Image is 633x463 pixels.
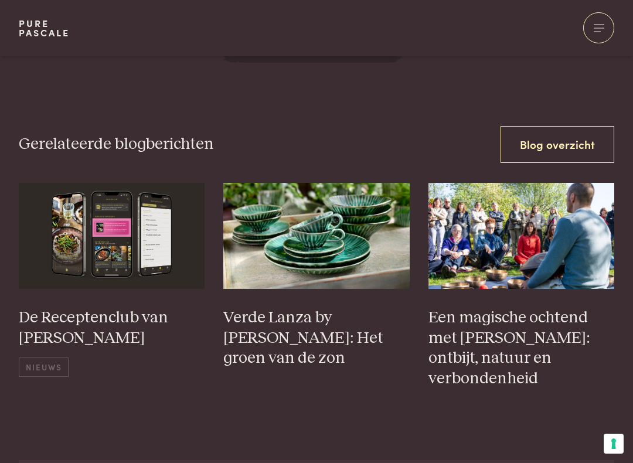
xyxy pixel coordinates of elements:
h3: De Receptenclub van [PERSON_NAME] [19,308,205,348]
a: iPhone 13 Pro Mockup front and side view_small De Receptenclub van [PERSON_NAME] Nieuws [19,183,205,377]
span: Nieuws [19,358,69,377]
a: PurePascale [19,19,70,38]
h3: Gerelateerde blogberichten [19,134,214,155]
a: 250421-lannoo-pascale-naessens_0012 Een magische ochtend met [PERSON_NAME]: ontbijt, natuur en ve... [428,183,615,398]
img: iPhone 13 Pro Mockup front and side view_small [19,183,205,289]
img: 250421-lannoo-pascale-naessens_0012 [428,183,615,289]
h3: Een magische ochtend met [PERSON_NAME]: ontbijt, natuur en verbondenheid [428,308,615,389]
a: Verde Lanza by [PERSON_NAME]: Het groen van de zon [223,183,410,378]
button: Uw voorkeuren voor toestemming voor trackingtechnologieën [604,434,624,454]
a: Blog overzicht [501,126,614,163]
h3: Verde Lanza by [PERSON_NAME]: Het groen van de zon [223,308,410,369]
